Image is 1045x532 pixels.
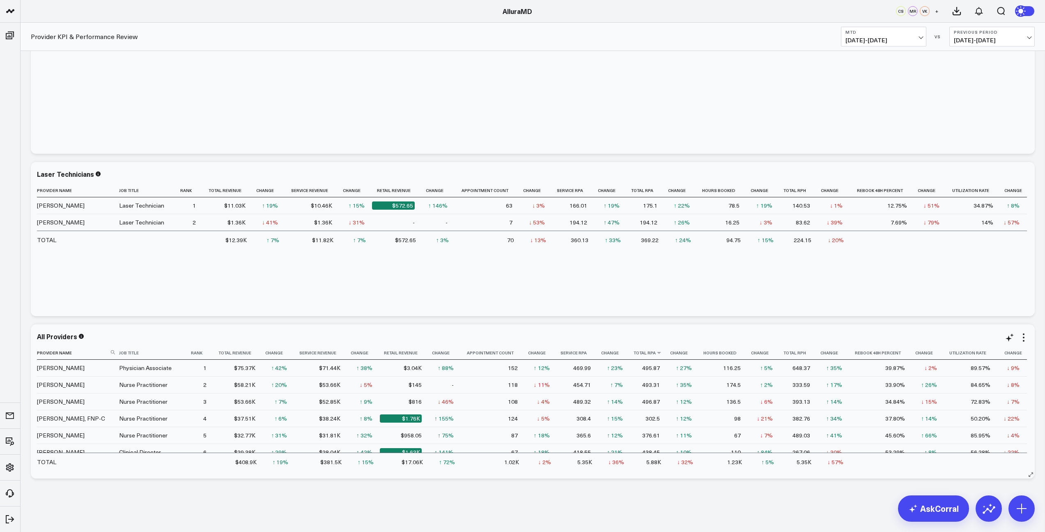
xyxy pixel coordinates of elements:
[642,431,660,439] div: 376.61
[119,364,172,372] div: Physician Associate
[422,184,455,197] th: Change
[971,431,990,439] div: 85.95%
[503,7,532,16] a: AlluraMD
[506,201,512,210] div: 63
[234,414,255,423] div: $37.51K
[570,201,587,210] div: 166.01
[119,381,168,389] div: Nurse Practitioner
[294,346,347,360] th: Service Revenue
[998,346,1027,360] th: Change
[642,381,660,389] div: 493.31
[610,381,623,389] div: ↑ 7%
[534,364,550,372] div: ↑ 12%
[203,414,207,423] div: 4
[676,431,692,439] div: ↑ 11%
[921,414,937,423] div: ↑ 14%
[760,398,773,406] div: ↓ 6%
[358,458,374,466] div: ↑ 15%
[537,398,550,406] div: ↓ 4%
[224,201,246,210] div: $11.03K
[203,431,207,439] div: 5
[434,448,454,456] div: ↑ 141%
[571,236,588,244] div: 360.13
[193,218,196,227] div: 2
[912,346,944,360] th: Change
[1007,201,1020,210] div: ↑ 8%
[760,381,773,389] div: ↑ 2%
[887,201,907,210] div: 12.75%
[645,414,660,423] div: 302.5
[119,448,161,456] div: Clinical Director
[529,218,545,227] div: ↓ 53%
[608,458,624,466] div: ↓ 36%
[642,448,660,456] div: 438.45
[576,414,591,423] div: 308.4
[932,6,942,16] button: +
[520,184,552,197] th: Change
[438,364,454,372] div: ↑ 88%
[667,346,699,360] th: Change
[439,458,455,466] div: ↑ 72%
[413,218,415,227] div: -
[598,346,630,360] th: Change
[595,184,627,197] th: Change
[234,398,255,406] div: $53.66K
[734,414,741,423] div: 98
[37,364,85,372] div: [PERSON_NAME]
[699,346,748,360] th: Hours Booked
[826,364,842,372] div: ↑ 35%
[538,458,551,466] div: ↓ 2%
[119,346,189,360] th: Job Title
[947,184,1001,197] th: Utilization Rate
[841,27,926,46] button: MTD[DATE]-[DATE]
[675,236,691,244] div: ↑ 24%
[214,346,262,360] th: Total Revenue
[504,458,519,466] div: 1.02K
[508,398,518,406] div: 108
[885,398,905,406] div: 34.84%
[923,218,939,227] div: ↓ 79%
[921,381,937,389] div: ↑ 26%
[1004,448,1020,456] div: ↓ 22%
[285,184,340,197] th: Service Revenue
[340,184,372,197] th: Change
[971,414,990,423] div: 50.20%
[119,414,168,423] div: Nurse Practitioner
[640,218,657,227] div: 194.12
[37,458,56,466] div: TOTAL
[234,431,255,439] div: $32.77K
[727,458,742,466] div: 1.23K
[372,201,415,210] div: $572.65
[401,431,422,439] div: $958.05
[349,218,365,227] div: ↓ 31%
[676,364,692,372] div: ↑ 27%
[954,37,1030,44] span: [DATE] - [DATE]
[908,6,918,16] div: MR
[37,346,119,360] th: Provider Name
[826,398,842,406] div: ↑ 14%
[756,201,772,210] div: ↑ 19%
[234,364,255,372] div: $75.37K
[748,346,780,360] th: Change
[227,218,246,227] div: $1.36K
[409,398,422,406] div: $816
[266,236,279,244] div: ↑ 7%
[607,431,623,439] div: ↑ 12%
[792,414,810,423] div: 382.76
[203,381,207,389] div: 2
[971,448,990,456] div: 56.28%
[734,431,741,439] div: 67
[311,201,332,210] div: $10.46K
[380,414,422,423] div: $1.76K
[885,414,905,423] div: 37.80%
[253,184,285,197] th: Change
[726,398,741,406] div: 136.5
[319,414,340,423] div: $38.24K
[37,184,119,197] th: Provider Name
[674,218,690,227] div: ↑ 26%
[570,218,587,227] div: 194.12
[271,381,287,389] div: ↑ 20%
[189,346,214,360] th: Rank
[758,236,774,244] div: ↑ 15%
[885,448,905,456] div: 53.29%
